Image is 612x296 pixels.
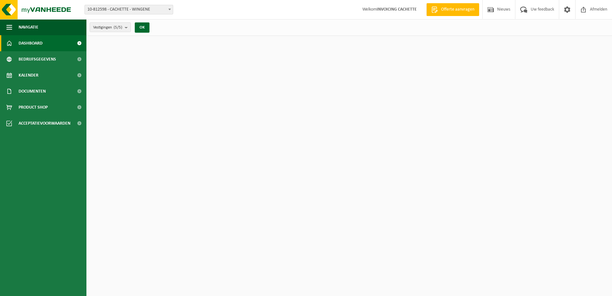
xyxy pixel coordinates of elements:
strong: INVOICING CACHETTE [377,7,417,12]
span: Vestigingen [93,23,122,32]
button: Vestigingen(5/5) [90,22,131,32]
span: Acceptatievoorwaarden [19,115,70,131]
span: 10-812598 - CACHETTE - WINGENE [85,5,173,14]
span: Navigatie [19,19,38,35]
span: Bedrijfsgegevens [19,51,56,67]
a: Offerte aanvragen [426,3,479,16]
span: Kalender [19,67,38,83]
span: Offerte aanvragen [439,6,476,13]
span: Dashboard [19,35,43,51]
span: Product Shop [19,99,48,115]
span: Documenten [19,83,46,99]
count: (5/5) [114,25,122,29]
span: 10-812598 - CACHETTE - WINGENE [85,5,173,14]
button: OK [135,22,149,33]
